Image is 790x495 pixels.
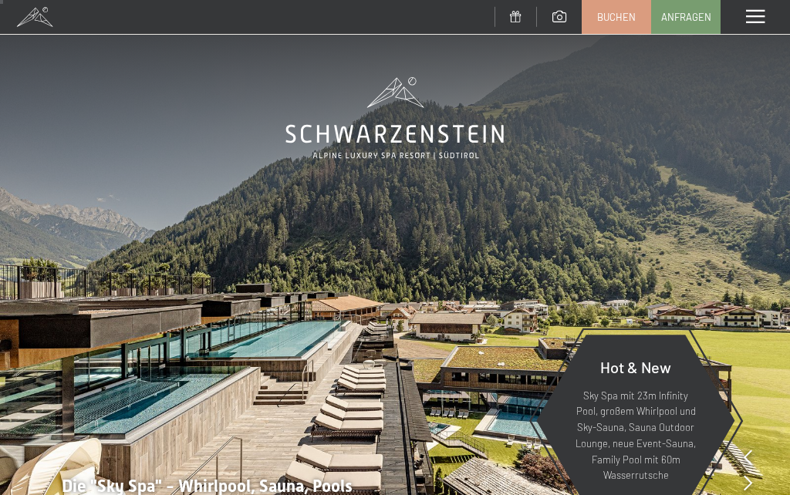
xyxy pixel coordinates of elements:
p: Sky Spa mit 23m Infinity Pool, großem Whirlpool und Sky-Sauna, Sauna Outdoor Lounge, neue Event-S... [574,388,697,484]
a: Anfragen [652,1,720,33]
span: Buchen [597,10,636,24]
span: Hot & New [600,358,671,376]
span: Anfragen [661,10,711,24]
a: Buchen [582,1,650,33]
